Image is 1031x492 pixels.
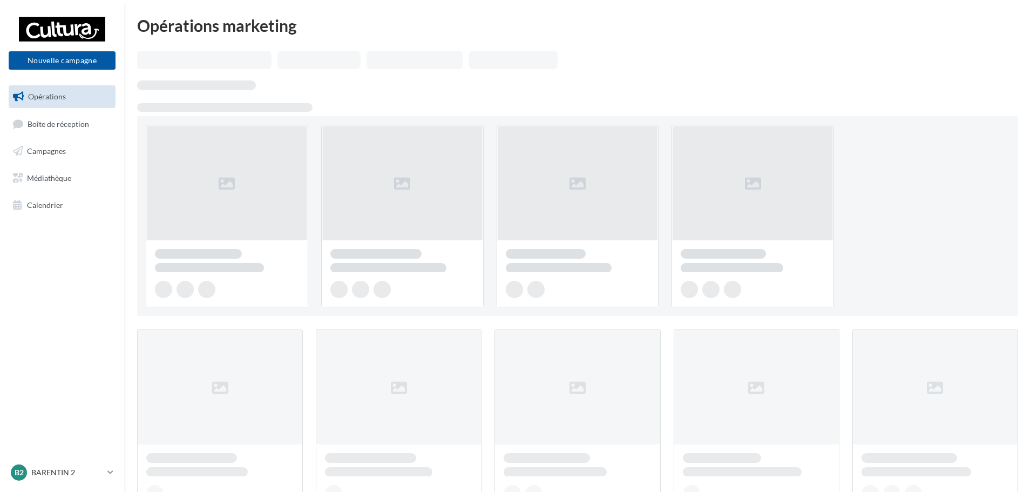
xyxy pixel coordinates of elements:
span: Campagnes [27,146,66,156]
a: Opérations [6,85,118,108]
div: Opérations marketing [137,17,1018,33]
a: Boîte de réception [6,112,118,136]
span: Calendrier [27,200,63,209]
a: B2 BARENTIN 2 [9,462,116,483]
a: Calendrier [6,194,118,217]
span: Médiathèque [27,173,71,183]
span: Boîte de réception [28,119,89,128]
p: BARENTIN 2 [31,467,103,478]
button: Nouvelle campagne [9,51,116,70]
span: B2 [15,467,24,478]
span: Opérations [28,92,66,101]
a: Médiathèque [6,167,118,190]
a: Campagnes [6,140,118,163]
